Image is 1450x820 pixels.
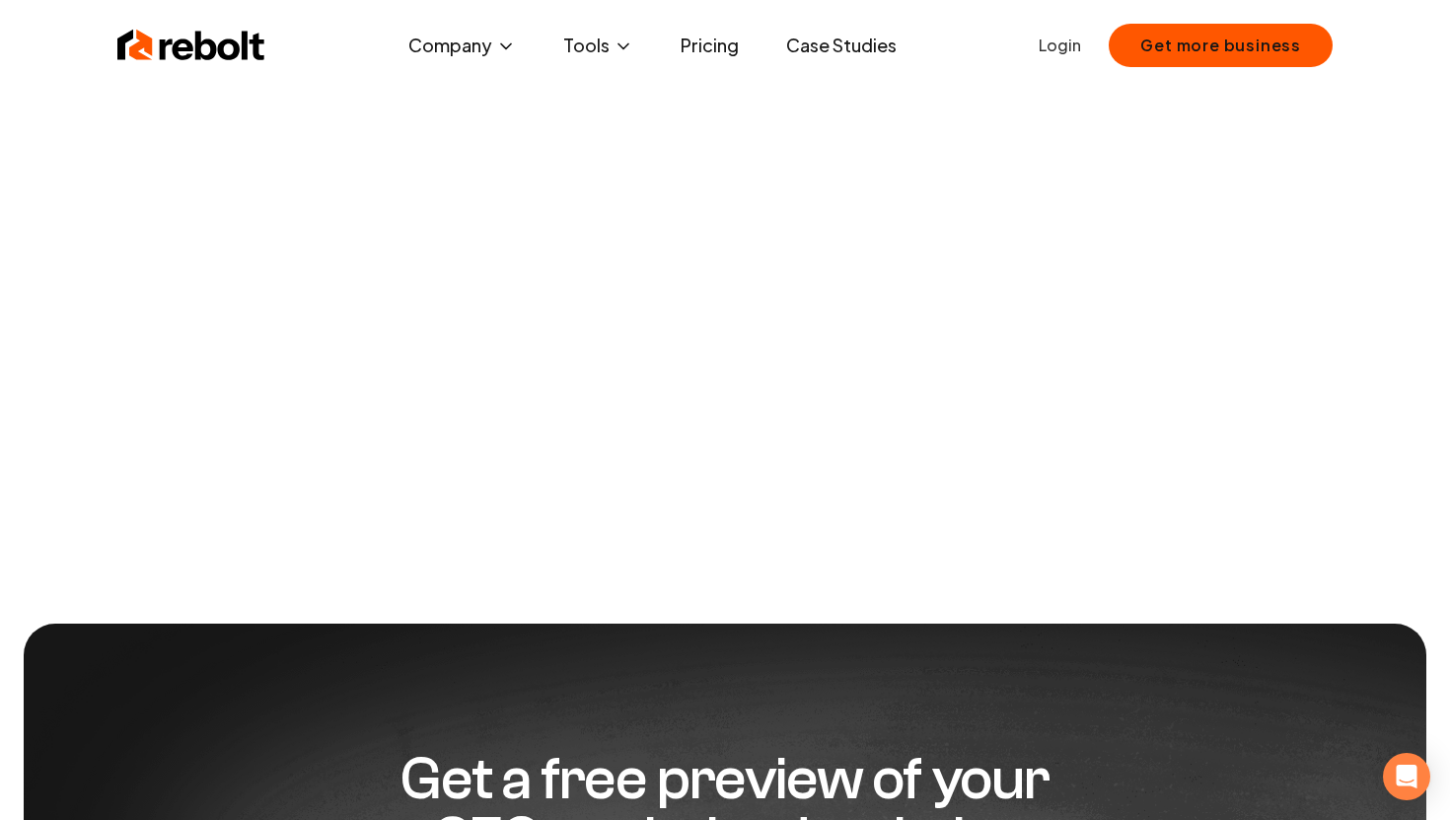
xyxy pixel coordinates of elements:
[1039,34,1081,57] a: Login
[665,26,755,65] a: Pricing
[393,26,532,65] button: Company
[117,26,265,65] img: Rebolt Logo
[547,26,649,65] button: Tools
[770,26,912,65] a: Case Studies
[1109,24,1333,67] button: Get more business
[1383,753,1430,800] div: Open Intercom Messenger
